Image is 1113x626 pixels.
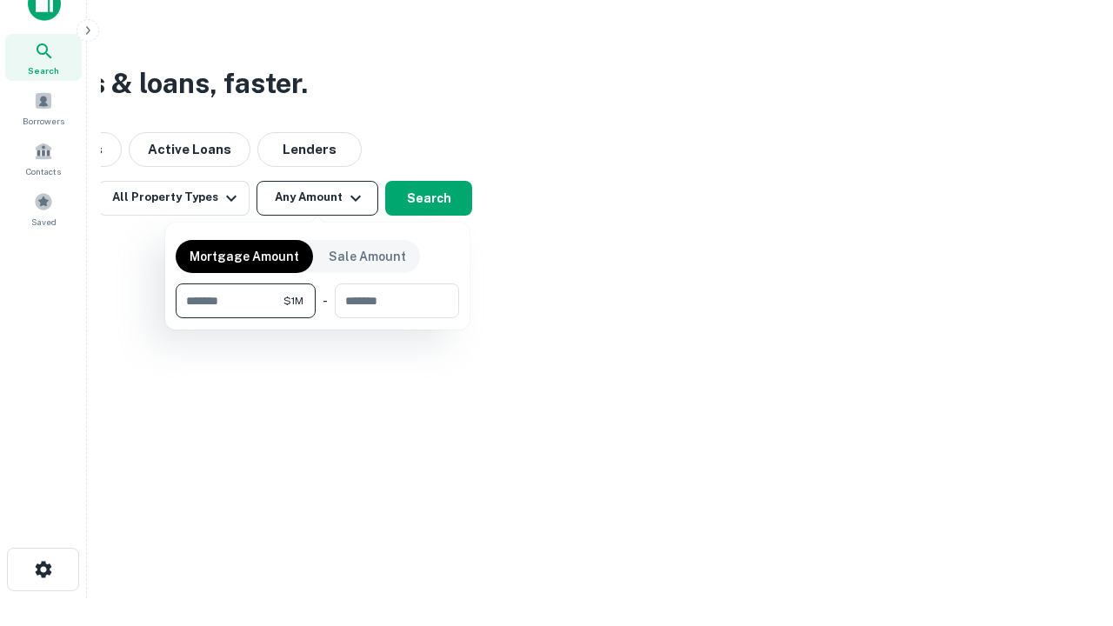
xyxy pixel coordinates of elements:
[190,247,299,266] p: Mortgage Amount
[323,283,328,318] div: -
[283,293,303,309] span: $1M
[329,247,406,266] p: Sale Amount
[1026,487,1113,570] iframe: Chat Widget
